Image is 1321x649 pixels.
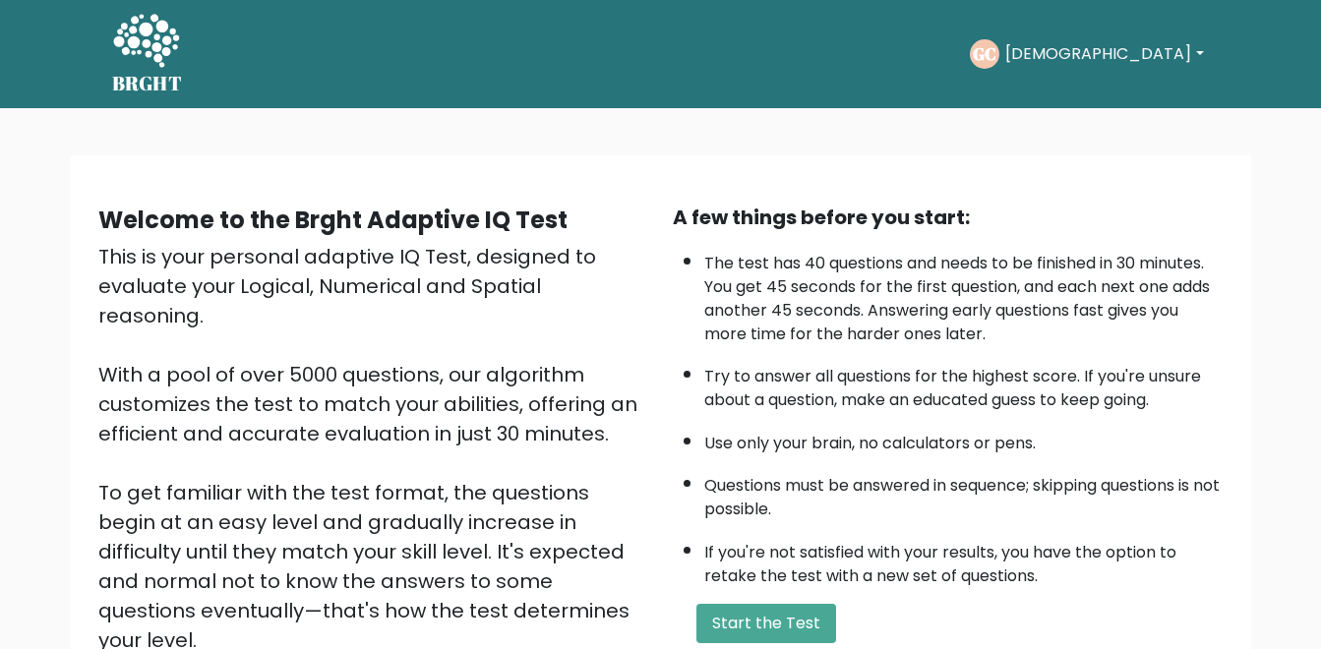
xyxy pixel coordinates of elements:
[696,604,836,643] button: Start the Test
[704,242,1224,346] li: The test has 40 questions and needs to be finished in 30 minutes. You get 45 seconds for the firs...
[112,8,183,100] a: BRGHT
[973,42,996,65] text: GC
[704,355,1224,412] li: Try to answer all questions for the highest score. If you're unsure about a question, make an edu...
[673,203,1224,232] div: A few things before you start:
[704,464,1224,521] li: Questions must be answered in sequence; skipping questions is not possible.
[704,531,1224,588] li: If you're not satisfied with your results, you have the option to retake the test with a new set ...
[98,204,568,236] b: Welcome to the Brght Adaptive IQ Test
[704,422,1224,455] li: Use only your brain, no calculators or pens.
[999,41,1209,67] button: [DEMOGRAPHIC_DATA]
[112,72,183,95] h5: BRGHT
